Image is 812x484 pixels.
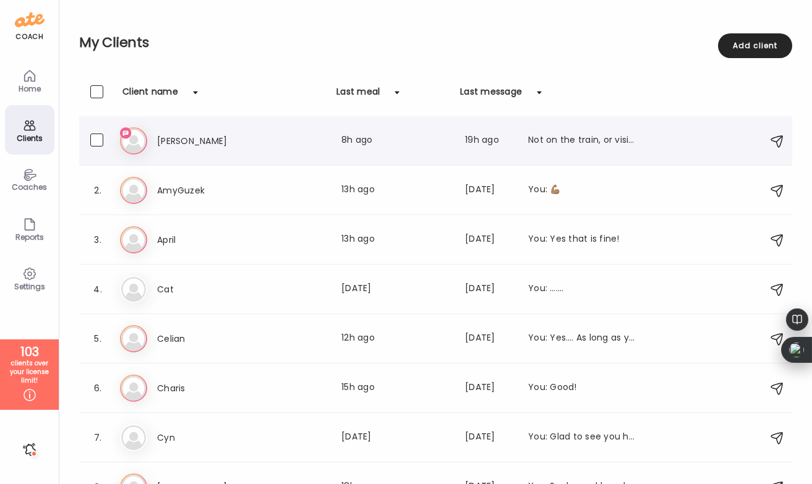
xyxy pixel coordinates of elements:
div: 3. [90,232,105,247]
div: Last meal [336,85,380,105]
div: [DATE] [341,430,450,445]
div: You: ……. [528,282,637,297]
div: 13h ago [341,183,450,198]
div: You: Yes that is fine! [528,232,637,247]
h3: Cat [157,282,266,297]
div: You: Good! [528,381,637,396]
div: [DATE] [465,381,513,396]
h3: AmyGuzek [157,183,266,198]
div: Reports [7,233,52,241]
h3: Charis [157,381,266,396]
h3: April [157,232,266,247]
div: [DATE] [465,282,513,297]
h3: Celian [157,331,266,346]
div: 19h ago [465,134,513,148]
div: 2. [90,183,105,198]
div: Client name [122,85,178,105]
h2: My Clients [79,33,792,52]
div: Coaches [7,183,52,191]
div: 103 [4,344,54,359]
div: [DATE] [465,232,513,247]
div: Last message [460,85,522,105]
h3: [PERSON_NAME] [157,134,266,148]
div: clients over your license limit! [4,359,54,385]
div: Settings [7,282,52,291]
div: You: 💪🏽 [528,183,637,198]
div: You: Yes…. As long as you think it won’t make you rebel more on weekend because of feeling restri... [528,331,637,346]
div: Home [7,85,52,93]
div: [DATE] [341,282,450,297]
div: 4. [90,282,105,297]
div: You: Glad to see you here! Let’s gooooo [528,430,637,445]
div: [DATE] [465,331,513,346]
div: 7. [90,430,105,445]
div: 13h ago [341,232,450,247]
div: 12h ago [341,331,450,346]
h3: Cyn [157,430,266,445]
div: [DATE] [465,430,513,445]
div: 6. [90,381,105,396]
div: coach [15,32,43,42]
div: Not on the train, or visiting my daughter, or our time in [GEOGRAPHIC_DATA]. Got home last night ... [528,134,637,148]
div: 15h ago [341,381,450,396]
div: [DATE] [465,183,513,198]
div: Add client [718,33,792,58]
div: 5. [90,331,105,346]
img: ate [15,10,45,30]
div: Clients [7,134,52,142]
div: 8h ago [341,134,450,148]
